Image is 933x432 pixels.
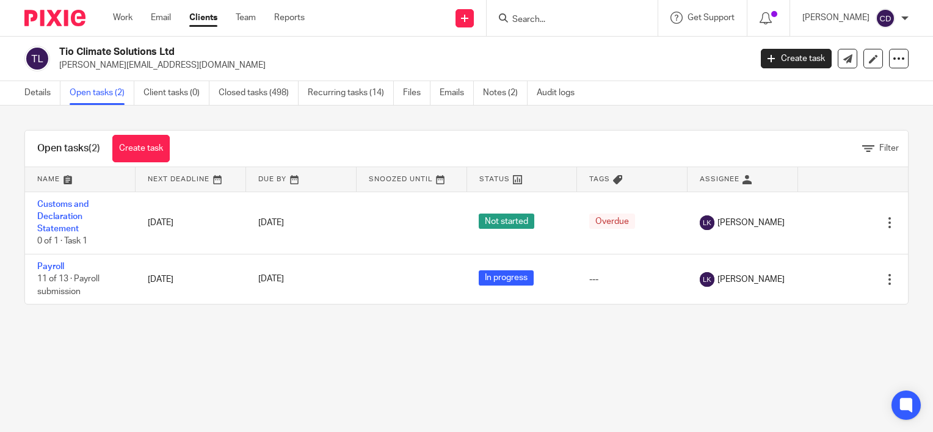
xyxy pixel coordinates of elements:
span: 0 of 1 · Task 1 [37,237,87,246]
img: svg%3E [700,272,714,287]
a: Client tasks (0) [143,81,209,105]
a: Clients [189,12,217,24]
img: svg%3E [876,9,895,28]
span: [DATE] [258,275,284,284]
a: Audit logs [537,81,584,105]
img: svg%3E [700,215,714,230]
span: Get Support [688,13,735,22]
span: Status [479,176,510,182]
span: Tags [589,176,610,182]
a: Email [151,12,171,24]
a: Team [236,12,256,24]
span: [PERSON_NAME] [717,273,785,286]
span: Filter [879,144,899,153]
a: Details [24,81,60,105]
a: Create task [112,135,170,162]
span: (2) [89,143,100,153]
a: Emails [440,81,474,105]
span: [DATE] [258,218,284,227]
img: Pixie [24,10,85,26]
p: [PERSON_NAME] [802,12,869,24]
span: In progress [479,270,534,286]
span: Overdue [589,214,635,229]
span: [PERSON_NAME] [717,217,785,229]
a: Recurring tasks (14) [308,81,394,105]
a: Notes (2) [483,81,528,105]
a: Work [113,12,133,24]
span: Not started [479,214,534,229]
div: --- [589,273,675,286]
td: [DATE] [136,254,246,304]
p: [PERSON_NAME][EMAIL_ADDRESS][DOMAIN_NAME] [59,59,742,71]
a: Open tasks (2) [70,81,134,105]
a: Create task [761,49,832,68]
img: svg%3E [24,46,50,71]
span: Snoozed Until [369,176,433,182]
a: Customs and Declaration Statement [37,200,89,234]
a: Payroll [37,262,64,271]
h2: Tio Climate Solutions Ltd [59,46,606,59]
input: Search [511,15,621,26]
span: 11 of 13 · Payroll submission [37,275,100,297]
td: [DATE] [136,192,246,254]
h1: Open tasks [37,142,100,155]
a: Reports [274,12,305,24]
a: Closed tasks (498) [219,81,299,105]
a: Files [403,81,430,105]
